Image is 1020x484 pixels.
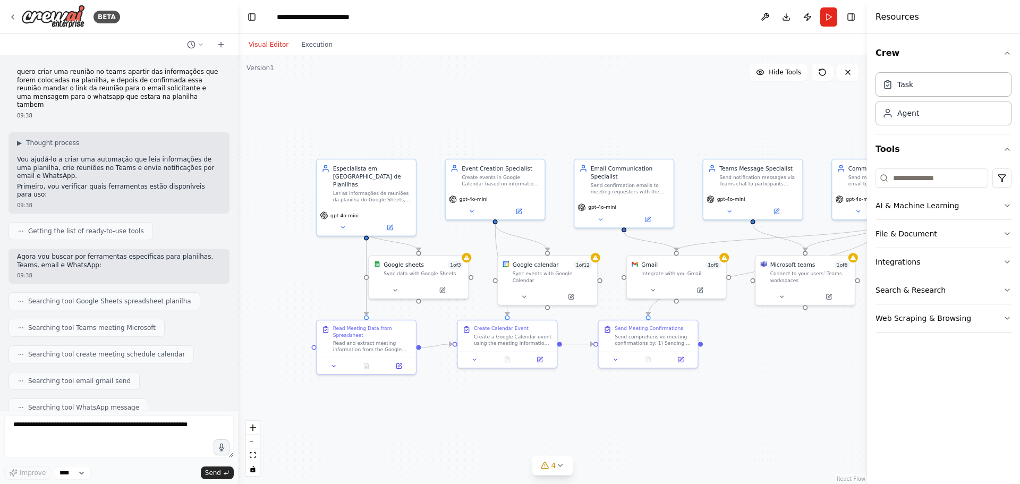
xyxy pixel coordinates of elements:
[848,174,926,186] div: Send meeting confirmations via email to the requester and Teams notifications to participants, en...
[632,261,638,267] img: Gmail
[897,108,919,118] div: Agent
[719,174,797,186] div: Send notification messages via Teams chat to participants using their contact information from th...
[295,38,339,51] button: Execution
[769,68,801,77] span: Hide Tools
[17,139,79,147] button: ▶Thought process
[28,377,131,385] span: Searching tool email gmail send
[526,355,554,364] button: Open in side panel
[667,355,694,364] button: Open in side panel
[831,159,932,220] div: Communication ManagerSend meeting confirmations via email to the requester and Teams notification...
[770,270,850,283] div: Connect to your users’ Teams workspaces
[28,324,156,332] span: Searching tool Teams meeting Microsoft
[562,340,593,348] g: Edge from 27c58ebd-0715-4d26-b240-e92ffd8a3b07 to 959ecc93-7bbf-4bd1-b3b0-f059e37d7eee
[21,5,85,29] img: Logo
[875,276,1011,304] button: Search & Research
[17,201,221,209] div: 09:38
[93,11,120,23] div: BETA
[448,261,463,269] span: Number of enabled actions
[4,466,50,480] button: Improve
[457,320,557,369] div: Create Calendar EventCreate a Google Calendar event using the meeting information extracted from ...
[17,156,221,181] p: Vou ajudá-lo a criar uma automação que leia informações de uma planilha, crie reuniões no Teams e...
[897,79,913,90] div: Task
[875,164,1011,341] div: Tools
[875,220,1011,248] button: File & Document
[591,182,669,195] div: Send confirmation emails to meeting requesters with the Google Calendar event link, including all...
[316,159,416,236] div: Especialista em [GEOGRAPHIC_DATA] de PlanilhasLer as informações de reuniões da planilha do Googl...
[333,325,411,338] div: Read Meeting Data from Spreadsheet
[349,361,383,371] button: No output available
[548,292,594,301] button: Open in side panel
[615,334,693,346] div: Send comprehensive meeting confirmations by: 1) Sending a professional email to the meeting reque...
[846,196,874,202] span: gpt-4o-mini
[28,297,191,305] span: Searching tool Google Sheets spreadsheet planilha
[574,159,674,228] div: Email Communication SpecialistSend confirmation emails to meeting requesters with the Google Cale...
[705,261,721,269] span: Number of enabled actions
[848,164,926,172] div: Communication Manager
[875,192,1011,219] button: AI & Machine Learning
[330,212,359,218] span: gpt-4o-mini
[631,355,665,364] button: No output available
[490,355,524,364] button: No output available
[755,256,855,306] div: Microsoft TeamsMicrosoft teams1of6Connect to your users’ Teams workspaces
[384,261,424,269] div: Google sheets
[591,164,669,180] div: Email Communication Specialist
[17,112,221,120] div: 09:38
[246,64,274,72] div: Version 1
[750,64,807,81] button: Hide Tools
[460,196,488,202] span: gpt-4o-mini
[445,159,545,220] div: Event Creation SpecialistCreate events in Google Calendar based on information extracted from the...
[17,68,221,109] p: quero criar uma reunião no teams apartir das informações que forem colocadas na planilha, e depoi...
[17,183,221,199] p: Primeiro, vou verificar quais ferramentas estão disponíveis para uso:
[462,164,540,172] div: Event Creation Specialist
[513,261,559,269] div: Google calendar
[26,139,79,147] span: Thought process
[620,232,681,251] g: Edge from 5df39a74-c7b4-405a-96ae-c21c0c65786b to 1243f9b3-8493-4c55-928b-9e6ec7d25ee1
[242,38,295,51] button: Visual Editor
[641,261,658,269] div: Gmail
[875,304,1011,332] button: Web Scraping & Browsing
[384,270,463,277] div: Sync data with Google Sheets
[316,320,416,375] div: Read Meeting Data from SpreadsheetRead and extract meeting information from the Google Sheets spr...
[246,421,260,435] button: zoom in
[333,340,411,353] div: Read and extract meeting information from the Google Sheets spreadsheet including meeting title, ...
[513,270,592,283] div: Sync events with Google Calendar
[615,325,683,332] div: Send Meeting Confirmations
[362,232,370,315] g: Edge from e1fab055-80f7-4963-aeaf-2e68a0e067c7 to 27b207c7-28ca-4e8c-a808-75fd9dd7f294
[644,224,886,315] g: Edge from beb0b51a-4510-47a7-9181-027d84522c39 to 959ecc93-7bbf-4bd1-b3b0-f059e37d7eee
[277,12,350,22] nav: breadcrumb
[368,256,469,300] div: Google SheetsGoogle sheets1of3Sync data with Google Sheets
[374,261,380,267] img: Google Sheets
[212,38,229,51] button: Start a new chat
[183,38,208,51] button: Switch to previous chat
[17,271,221,279] div: 09:38
[246,435,260,448] button: zoom out
[20,469,46,477] span: Improve
[246,462,260,476] button: toggle interactivity
[497,256,598,306] div: Google CalendarGoogle calendar1of12Sync events with Google Calendar
[385,361,413,371] button: Open in side panel
[205,469,221,477] span: Send
[474,334,552,346] div: Create a Google Calendar event using the meeting information extracted from the spreadsheet. Incl...
[333,164,411,188] div: Especialista em [GEOGRAPHIC_DATA] de Planilhas
[362,232,423,251] g: Edge from e1fab055-80f7-4963-aeaf-2e68a0e067c7 to 37e1305a-1234-4b21-ac8d-03de2e96979e
[420,285,465,295] button: Open in side panel
[875,248,1011,276] button: Integrations
[875,68,1011,134] div: Crew
[875,134,1011,164] button: Tools
[719,164,797,172] div: Teams Message Specialist
[702,159,803,220] div: Teams Message SpecialistSend notification messages via Teams chat to participants using their con...
[474,325,529,332] div: Create Calendar Event
[462,174,540,186] div: Create events in Google Calendar based on information extracted from the spreadsheet, including t...
[717,196,745,202] span: gpt-4o-mini
[875,11,919,23] h4: Resources
[677,285,723,295] button: Open in side panel
[551,460,556,471] span: 4
[201,466,234,479] button: Send
[760,261,767,267] img: Microsoft Teams
[333,190,411,203] div: Ler as informações de reuniões da planilha do Google Sheets, extraindo dados como título, data, h...
[749,224,810,251] g: Edge from 186fcfbf-c88f-4000-8d3e-da7e762b9082 to 8904ad2a-1851-4f01-8a12-6998db421624
[834,261,849,269] span: Number of enabled actions
[491,224,551,251] g: Edge from d47a1ab0-b3fa-44b7-abd7-1ef42799be65 to a8828d41-c30a-40b9-987e-425b790aff5a
[588,204,616,210] span: gpt-4o-mini
[246,421,260,476] div: React Flow controls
